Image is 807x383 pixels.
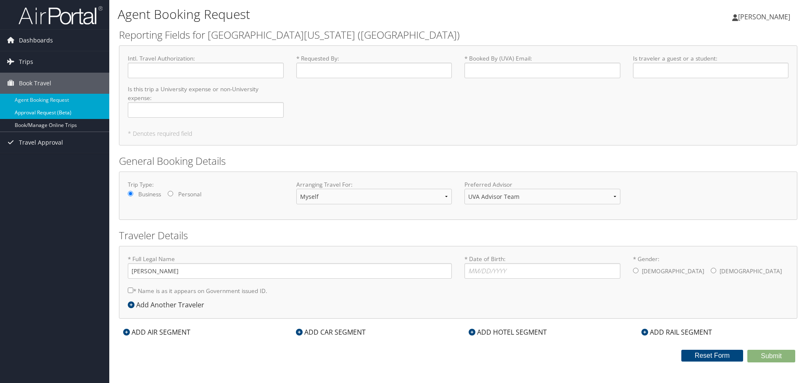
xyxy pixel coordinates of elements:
h2: Reporting Fields for [GEOGRAPHIC_DATA][US_STATE] ([GEOGRAPHIC_DATA]) [119,28,797,42]
label: Is traveler a guest or a student : [633,54,789,78]
label: * Gender: [633,255,789,280]
div: ADD RAIL SEGMENT [637,327,716,337]
h1: Agent Booking Request [118,5,572,23]
label: * Date of Birth: [464,255,620,279]
label: Is this trip a University expense or non-University expense : [128,85,284,118]
h2: Traveler Details [119,228,797,243]
label: Intl. Travel Authorization : [128,54,284,78]
label: Preferred Advisor [464,180,620,189]
input: * Date of Birth: [464,263,620,279]
a: [PERSON_NAME] [732,4,799,29]
input: * Name is as it appears on Government issued ID. [128,288,133,293]
label: * Name is as it appears on Government issued ID. [128,283,267,298]
button: Reset Form [681,350,744,362]
button: Submit [747,350,795,362]
div: ADD CAR SEGMENT [292,327,370,337]
input: * Requested By: [296,63,452,78]
span: Dashboards [19,30,53,51]
label: * Requested By : [296,54,452,78]
span: Travel Approval [19,132,63,153]
input: * Full Legal Name [128,263,452,279]
span: [PERSON_NAME] [738,12,790,21]
label: Business [138,190,161,198]
input: Is this trip a University expense or non-University expense: [128,102,284,118]
h2: General Booking Details [119,154,797,168]
div: Add Another Traveler [128,300,208,310]
span: Trips [19,51,33,72]
input: Intl. Travel Authorization: [128,63,284,78]
div: ADD AIR SEGMENT [119,327,195,337]
input: Is traveler a guest or a student: [633,63,789,78]
label: * Booked By (UVA) Email : [464,54,620,78]
label: [DEMOGRAPHIC_DATA] [720,263,782,279]
img: airportal-logo.png [18,5,103,25]
h5: * Denotes required field [128,131,789,137]
div: ADD HOTEL SEGMENT [464,327,551,337]
label: * Full Legal Name [128,255,452,279]
label: Personal [178,190,201,198]
label: [DEMOGRAPHIC_DATA] [642,263,704,279]
input: * Gender:[DEMOGRAPHIC_DATA][DEMOGRAPHIC_DATA] [633,268,638,273]
label: Arranging Travel For: [296,180,452,189]
span: Book Travel [19,73,51,94]
input: * Gender:[DEMOGRAPHIC_DATA][DEMOGRAPHIC_DATA] [711,268,716,273]
label: Trip Type: [128,180,284,189]
input: * Booked By (UVA) Email: [464,63,620,78]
